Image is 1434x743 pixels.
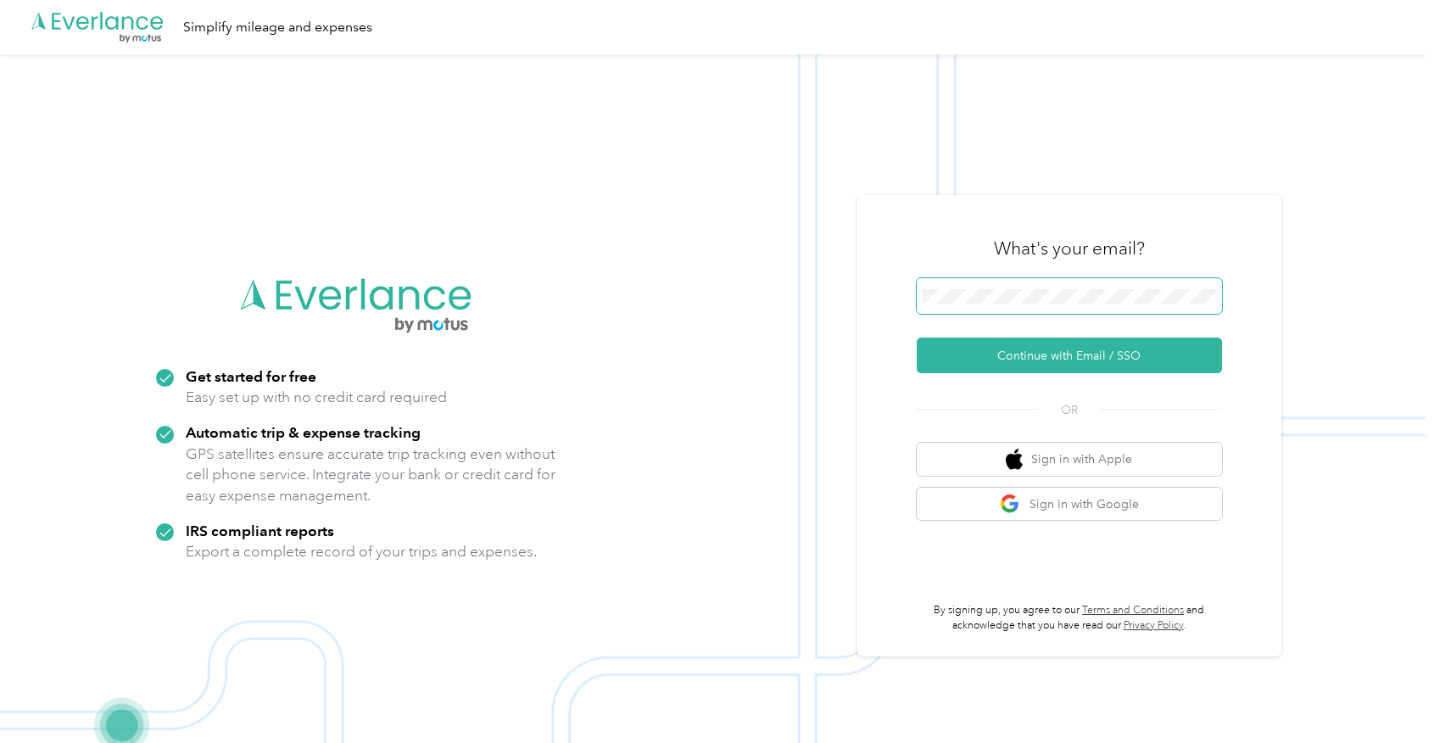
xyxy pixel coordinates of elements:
[186,387,447,408] p: Easy set up with no credit card required
[917,443,1222,476] button: apple logoSign in with Apple
[917,338,1222,373] button: Continue with Email / SSO
[186,367,316,385] strong: Get started for free
[1006,449,1023,470] img: apple logo
[1124,619,1184,632] a: Privacy Policy
[183,17,372,38] div: Simplify mileage and expenses
[994,237,1145,260] h3: What's your email?
[186,522,334,539] strong: IRS compliant reports
[1000,494,1021,515] img: google logo
[917,488,1222,521] button: google logoSign in with Google
[917,603,1222,633] p: By signing up, you agree to our and acknowledge that you have read our .
[1040,401,1099,419] span: OR
[186,423,421,441] strong: Automatic trip & expense tracking
[186,444,556,506] p: GPS satellites ensure accurate trip tracking even without cell phone service. Integrate your bank...
[186,541,537,562] p: Export a complete record of your trips and expenses.
[1082,604,1184,617] a: Terms and Conditions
